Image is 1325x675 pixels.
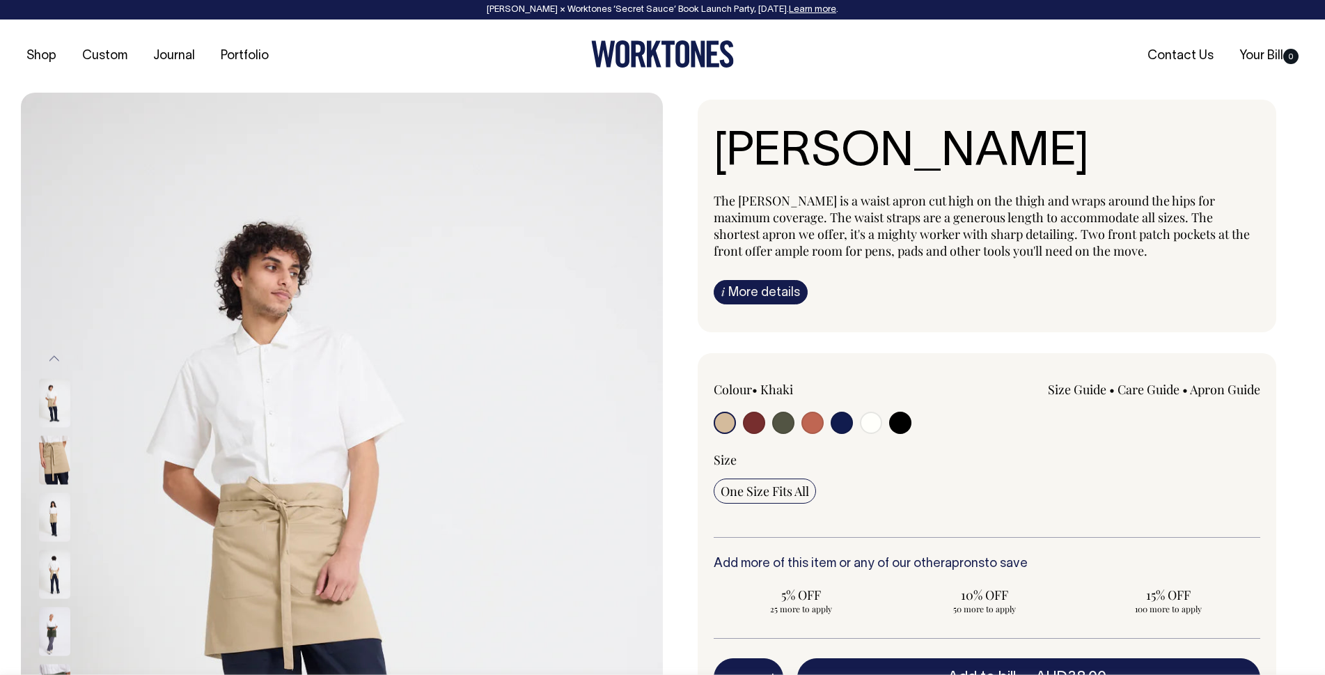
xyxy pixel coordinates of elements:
span: 10% OFF [904,587,1065,603]
a: Portfolio [215,45,274,68]
img: olive [39,607,70,656]
span: 50 more to apply [904,603,1065,614]
a: Size Guide [1048,381,1106,398]
span: • [1182,381,1188,398]
span: One Size Fits All [721,483,809,499]
a: Contact Us [1142,45,1219,68]
span: 0 [1283,49,1299,64]
a: Your Bill0 [1234,45,1304,68]
span: The [PERSON_NAME] is a waist apron cut high on the thigh and wraps around the hips for maximum co... [714,192,1250,259]
span: 100 more to apply [1088,603,1249,614]
span: 25 more to apply [721,603,882,614]
label: Khaki [760,381,793,398]
a: Journal [148,45,201,68]
a: Apron Guide [1190,381,1260,398]
span: • [1109,381,1115,398]
h6: Add more of this item or any of our other to save [714,557,1261,571]
input: 5% OFF 25 more to apply [714,582,889,619]
div: Colour [714,381,932,398]
span: • [752,381,758,398]
div: Size [714,451,1261,468]
span: i [721,284,725,299]
img: khaki [39,436,70,485]
a: Shop [21,45,62,68]
img: khaki [39,550,70,599]
img: khaki [39,493,70,542]
span: 15% OFF [1088,587,1249,603]
a: Learn more [789,6,836,14]
button: Previous [44,343,65,375]
h1: [PERSON_NAME] [714,127,1261,180]
input: 15% OFF 100 more to apply [1081,582,1256,619]
a: Custom [77,45,133,68]
a: Care Guide [1118,381,1179,398]
img: khaki [39,379,70,428]
div: [PERSON_NAME] × Worktones ‘Secret Sauce’ Book Launch Party, [DATE]. . [14,5,1311,15]
input: One Size Fits All [714,479,816,504]
a: aprons [945,558,985,570]
span: 5% OFF [721,587,882,603]
a: iMore details [714,280,808,304]
input: 10% OFF 50 more to apply [897,582,1072,619]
